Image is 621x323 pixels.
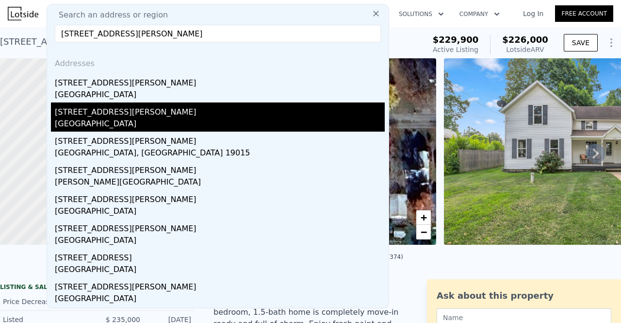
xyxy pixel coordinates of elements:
div: [GEOGRAPHIC_DATA] [55,118,385,132]
div: [GEOGRAPHIC_DATA] [55,293,385,306]
a: Zoom in [416,210,431,225]
span: $229,900 [433,34,479,45]
img: Lotside [8,7,38,20]
button: Solutions [391,5,452,23]
a: Log In [511,9,555,18]
div: [STREET_ADDRESS][PERSON_NAME] [55,73,385,89]
div: [STREET_ADDRESS] [55,306,385,322]
span: Active Listing [433,46,478,53]
div: [GEOGRAPHIC_DATA] [55,235,385,248]
div: [STREET_ADDRESS][PERSON_NAME] [55,190,385,205]
span: $226,000 [502,34,548,45]
span: + [421,211,427,223]
div: [STREET_ADDRESS][PERSON_NAME] [55,161,385,176]
div: [STREET_ADDRESS][PERSON_NAME] [55,277,385,293]
input: Enter an address, city, region, neighborhood or zip code [55,25,381,42]
div: [STREET_ADDRESS][PERSON_NAME] [55,132,385,147]
div: Lotside ARV [502,45,548,54]
div: [GEOGRAPHIC_DATA] [55,264,385,277]
span: Search an address or region [51,9,168,21]
div: [GEOGRAPHIC_DATA], [GEOGRAPHIC_DATA] 19015 [55,147,385,161]
span: − [421,226,427,238]
a: Free Account [555,5,613,22]
div: Price Decrease [3,297,89,306]
div: [STREET_ADDRESS] [55,248,385,264]
button: Company [452,5,507,23]
button: SAVE [564,34,598,51]
div: [STREET_ADDRESS][PERSON_NAME] [55,102,385,118]
div: Addresses [51,50,385,73]
div: [PERSON_NAME][GEOGRAPHIC_DATA] [55,176,385,190]
div: [GEOGRAPHIC_DATA] [55,205,385,219]
button: Show Options [602,33,621,52]
a: Zoom out [416,225,431,239]
div: Ask about this property [437,289,611,303]
div: [STREET_ADDRESS][PERSON_NAME] [55,219,385,235]
div: [GEOGRAPHIC_DATA] [55,89,385,102]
